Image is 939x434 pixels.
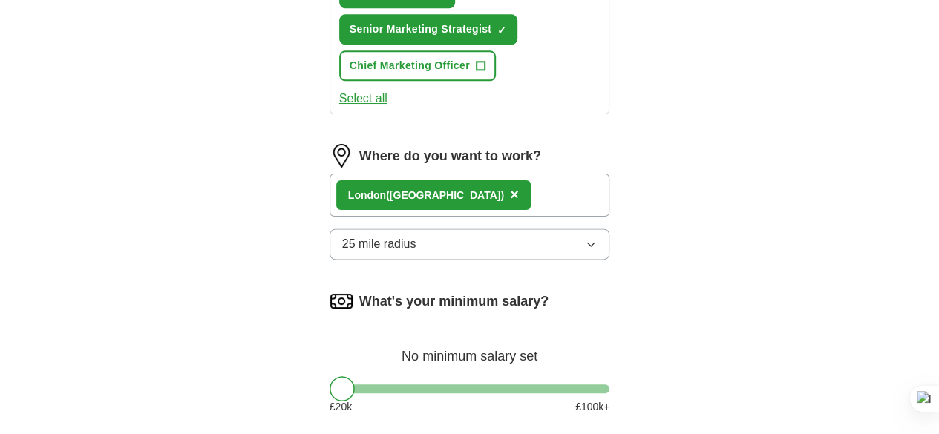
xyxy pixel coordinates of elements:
[348,189,380,201] strong: Londo
[330,228,610,260] button: 25 mile radius
[359,292,549,312] label: What's your minimum salary?
[330,331,610,366] div: No minimum salary set
[350,22,492,37] span: Senior Marketing Strategist
[339,90,387,108] button: Select all
[350,58,470,73] span: Chief Marketing Officer
[330,144,353,168] img: location.png
[359,146,541,166] label: Where do you want to work?
[386,189,504,201] span: ([GEOGRAPHIC_DATA])
[575,399,609,415] span: £ 100 k+
[330,399,352,415] span: £ 20 k
[510,186,519,203] span: ×
[342,235,416,253] span: 25 mile radius
[510,184,519,206] button: ×
[348,188,504,203] div: n
[330,289,353,313] img: salary.png
[339,14,518,45] button: Senior Marketing Strategist✓
[497,24,506,36] span: ✓
[339,50,496,81] button: Chief Marketing Officer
